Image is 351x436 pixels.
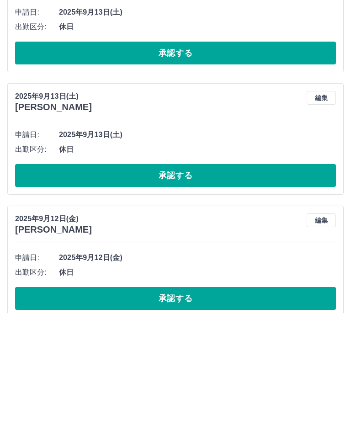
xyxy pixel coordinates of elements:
[15,130,59,141] span: 申請日:
[15,347,92,358] h3: [PERSON_NAME]
[15,144,59,155] span: 出勤区分:
[59,22,336,33] span: 休日
[15,22,59,33] span: 出勤区分:
[15,165,336,187] button: 承認する
[15,91,92,102] p: 2025年9月13日(土)
[15,375,59,386] span: 申請日:
[15,267,59,278] span: 出勤区分:
[59,267,336,278] span: 休日
[307,214,336,228] button: 編集
[59,252,336,263] span: 2025年9月13日(土)
[15,410,336,433] button: 承認する
[307,91,336,105] button: 編集
[59,375,336,386] span: 2025年9月12日(金)
[15,336,92,347] p: 2025年9月12日(金)
[15,214,92,225] p: 2025年9月13日(土)
[59,130,336,141] span: 2025年9月13日(土)
[15,252,59,263] span: 申請日:
[59,7,336,18] span: 2025年9月13日(土)
[15,102,92,113] h3: [PERSON_NAME]
[15,390,59,401] span: 出勤区分:
[307,336,336,350] button: 編集
[59,144,336,155] span: 休日
[15,225,92,235] h3: [PERSON_NAME]
[15,42,336,65] button: 承認する
[15,7,59,18] span: 申請日:
[59,390,336,401] span: 休日
[15,287,336,310] button: 承認する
